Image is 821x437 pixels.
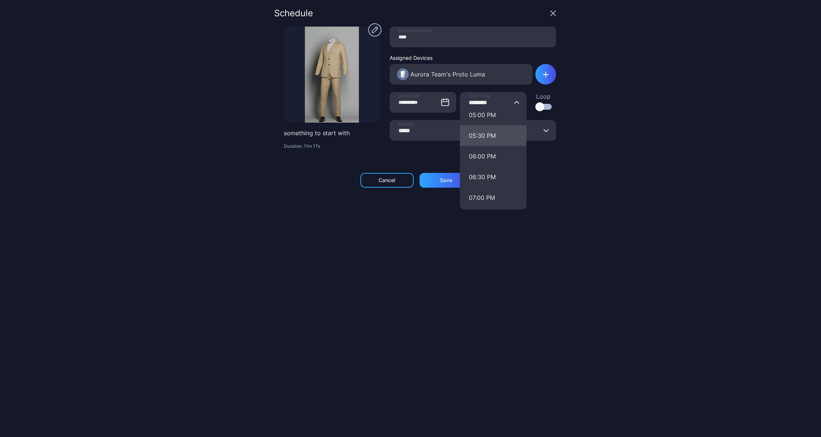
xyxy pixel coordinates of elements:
[390,120,556,141] input: Repeat
[360,173,414,188] button: Cancel
[460,167,526,187] button: Start Time05:00 PM05:30 PM06:00 PM07:00 PM07:30 PM
[469,93,490,99] span: Start Time
[274,9,313,18] div: Schedule
[460,187,526,208] button: Start Time05:00 PM05:30 PM06:00 PM06:30 PM07:30 PM
[390,27,556,47] input: Schedule Name
[514,92,520,113] button: Start Time05:00 PM05:30 PM06:00 PM06:30 PM07:00 PM07:30 PM
[390,55,532,61] div: Assigned Devices
[398,121,413,127] span: Repeat
[420,173,473,188] button: Save
[460,125,526,146] button: Start Time05:00 PM06:00 PM06:30 PM07:00 PM07:30 PM
[460,92,526,113] input: Start Time05:00 PM05:30 PM06:00 PM06:30 PM07:00 PM07:30 PM
[390,92,456,113] input: Start Date
[284,129,380,137] p: something to start with
[284,143,380,149] p: Duration: 11m 17s
[460,105,526,125] button: Start Time05:30 PM06:00 PM06:30 PM07:00 PM07:30 PM
[410,70,485,79] div: Aurora Team's Proto Luma
[378,177,395,183] div: Cancel
[440,177,452,183] div: Save
[535,92,552,101] div: Loop
[460,146,526,167] button: Start Time05:00 PM05:30 PM06:30 PM07:00 PM07:30 PM
[544,120,549,141] button: Repeat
